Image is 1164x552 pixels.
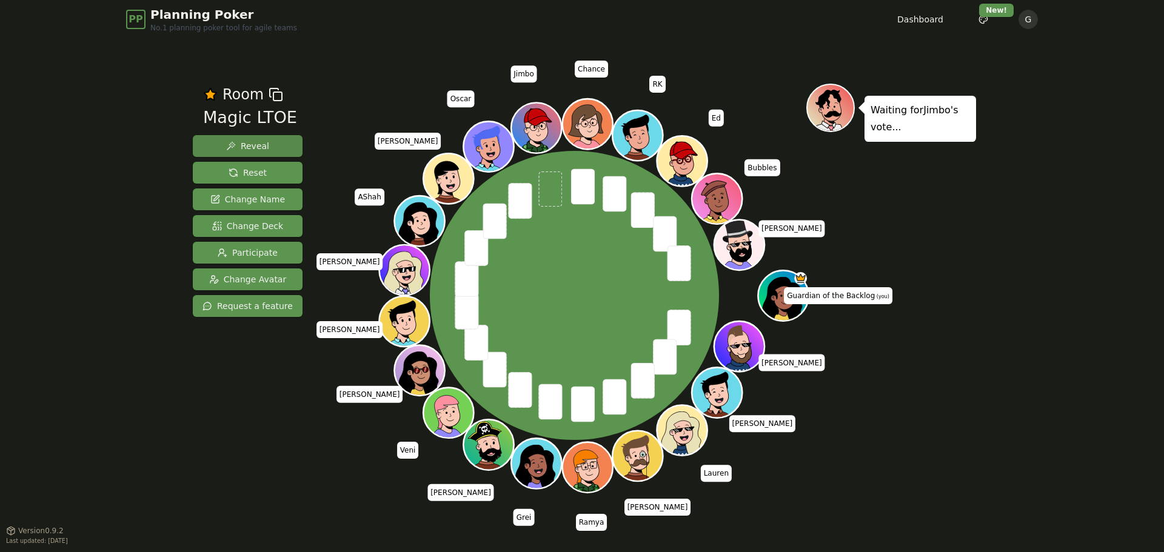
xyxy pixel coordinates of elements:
[397,442,419,459] span: Click to change your name
[972,8,994,30] button: New!
[336,385,403,402] span: Click to change your name
[760,272,807,319] button: Click to change your avatar
[18,526,64,536] span: Version 0.9.2
[193,162,303,184] button: Reset
[744,159,780,176] span: Click to change your name
[784,287,892,304] span: Click to change your name
[193,295,303,317] button: Request a feature
[355,188,384,205] span: Click to change your name
[222,84,264,105] span: Room
[427,484,494,500] span: Click to change your name
[794,272,807,285] span: Guardian of the Backlog is the host
[212,220,283,232] span: Change Deck
[6,526,64,536] button: Version0.9.2
[226,140,269,152] span: Reveal
[129,12,142,27] span: PP
[375,132,441,149] span: Click to change your name
[126,6,297,33] a: PPPlanning PokerNo.1 planning poker tool for agile teams
[209,273,287,285] span: Change Avatar
[193,268,303,290] button: Change Avatar
[193,242,303,264] button: Participate
[203,84,218,105] button: Remove as favourite
[513,508,535,525] span: Click to change your name
[576,514,607,531] span: Click to change your name
[316,321,383,338] span: Click to change your name
[897,13,943,25] a: Dashboard
[316,253,383,270] span: Click to change your name
[624,499,691,516] span: Click to change your name
[729,415,796,432] span: Click to change your name
[193,215,303,237] button: Change Deck
[758,220,825,237] span: Click to change your name
[193,188,303,210] button: Change Name
[203,105,297,130] div: Magic LTOE
[758,354,825,371] span: Click to change your name
[1018,10,1038,29] button: G
[575,60,608,77] span: Click to change your name
[202,300,293,312] span: Request a feature
[649,75,665,92] span: Click to change your name
[193,135,303,157] button: Reveal
[871,102,970,136] p: Waiting for Jimbo 's vote...
[447,90,475,107] span: Click to change your name
[979,4,1014,17] div: New!
[229,167,267,179] span: Reset
[701,465,732,482] span: Click to change your name
[709,109,724,126] span: Click to change your name
[218,247,278,259] span: Participate
[875,294,889,299] span: (you)
[510,65,537,82] span: Click to change your name
[150,6,297,23] span: Planning Poker
[210,193,285,205] span: Change Name
[150,23,297,33] span: No.1 planning poker tool for agile teams
[6,537,68,544] span: Last updated: [DATE]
